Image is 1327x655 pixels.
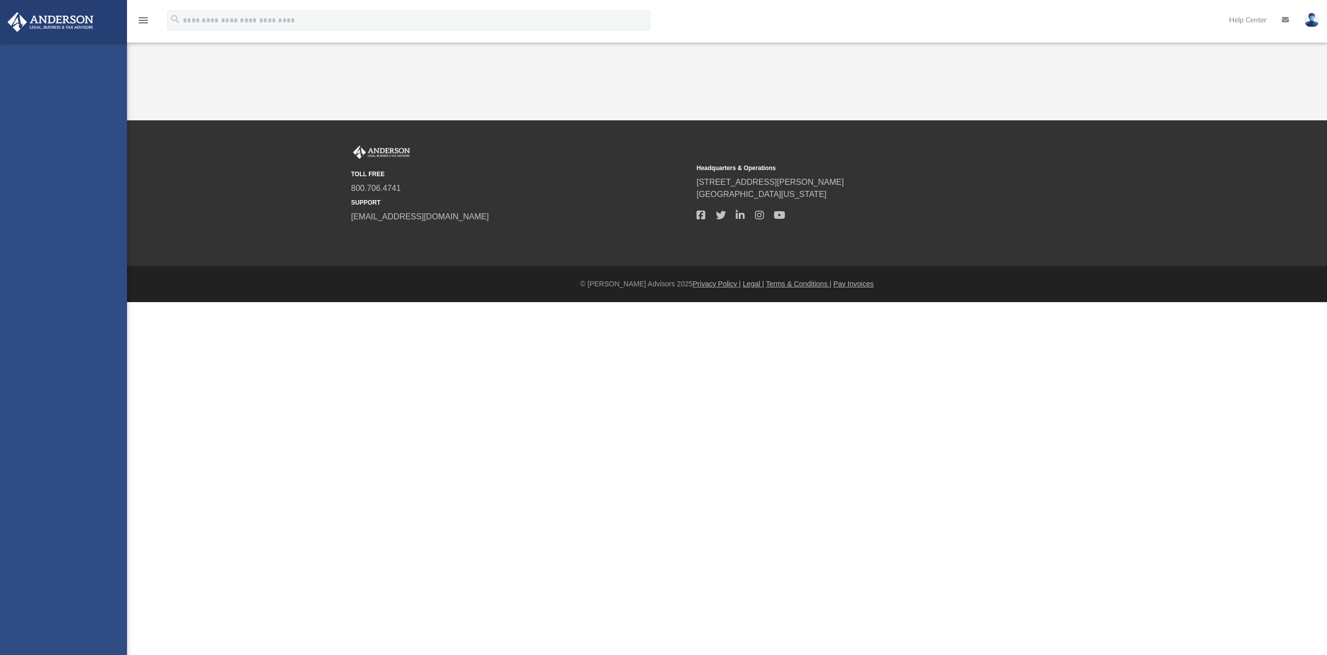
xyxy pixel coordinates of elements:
[693,280,741,288] a: Privacy Policy |
[697,190,827,199] a: [GEOGRAPHIC_DATA][US_STATE]
[697,178,844,186] a: [STREET_ADDRESS][PERSON_NAME]
[351,212,489,221] a: [EMAIL_ADDRESS][DOMAIN_NAME]
[766,280,832,288] a: Terms & Conditions |
[137,14,149,26] i: menu
[351,170,689,179] small: TOLL FREE
[743,280,764,288] a: Legal |
[351,146,412,159] img: Anderson Advisors Platinum Portal
[127,279,1327,289] div: © [PERSON_NAME] Advisors 2025
[137,19,149,26] a: menu
[697,163,1035,173] small: Headquarters & Operations
[1304,13,1319,27] img: User Pic
[351,184,401,192] a: 800.706.4741
[5,12,97,32] img: Anderson Advisors Platinum Portal
[833,280,873,288] a: Pay Invoices
[351,198,689,207] small: SUPPORT
[170,14,181,25] i: search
